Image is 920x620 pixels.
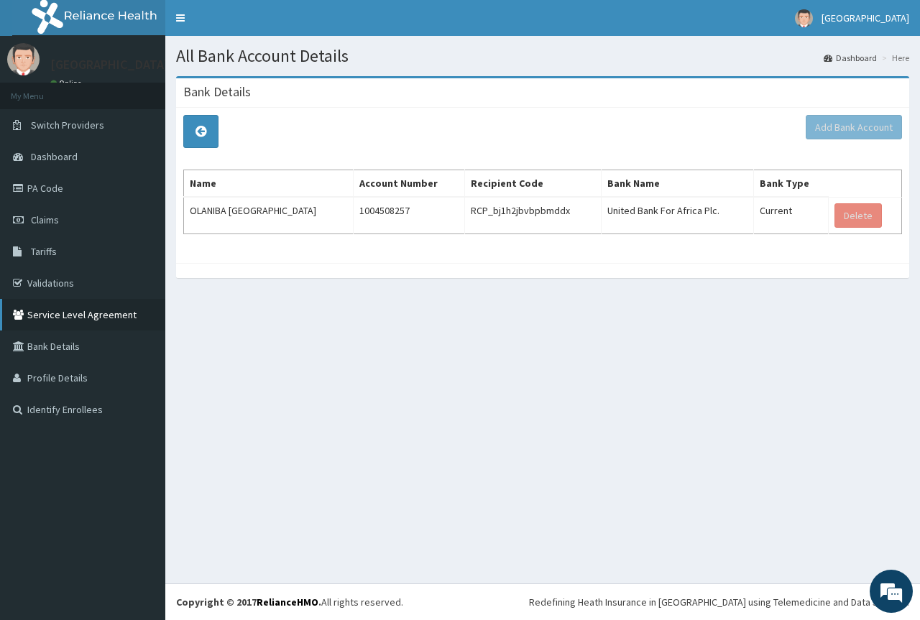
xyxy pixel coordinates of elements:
[878,52,909,64] li: Here
[753,197,829,233] td: Current
[165,583,920,620] footer: All rights reserved.
[354,170,464,198] th: Account Number
[50,78,85,88] a: Online
[31,213,59,226] span: Claims
[7,392,274,443] textarea: Type your message and hit 'Enter'
[27,72,58,108] img: d_794563401_company_1708531726252_794563401
[824,52,877,64] a: Dashboard
[834,203,882,228] button: Delete
[601,170,753,198] th: Bank Name
[7,43,40,75] img: User Image
[184,197,354,233] td: OLANIBA [GEOGRAPHIC_DATA]
[176,596,321,609] strong: Copyright © 2017 .
[601,197,753,233] td: United Bank For Africa Plc.
[795,9,813,27] img: User Image
[354,197,464,233] td: 1004508257
[464,170,601,198] th: Recipient Code
[806,115,902,139] button: Add Bank Account
[183,85,251,98] h3: Bank Details
[753,170,829,198] th: Bank Type
[31,119,104,131] span: Switch Providers
[236,7,270,42] div: Minimize live chat window
[176,47,909,65] h1: All Bank Account Details
[31,150,78,163] span: Dashboard
[184,170,354,198] th: Name
[464,197,601,233] td: RCP_bj1h2jbvbpbmddx
[529,595,909,609] div: Redefining Heath Insurance in [GEOGRAPHIC_DATA] using Telemedicine and Data Science!
[822,11,909,24] span: [GEOGRAPHIC_DATA]
[257,596,318,609] a: RelianceHMO
[75,80,241,99] div: Chat with us now
[83,181,198,326] span: We're online!
[31,245,57,258] span: Tariffs
[50,58,169,71] p: [GEOGRAPHIC_DATA]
